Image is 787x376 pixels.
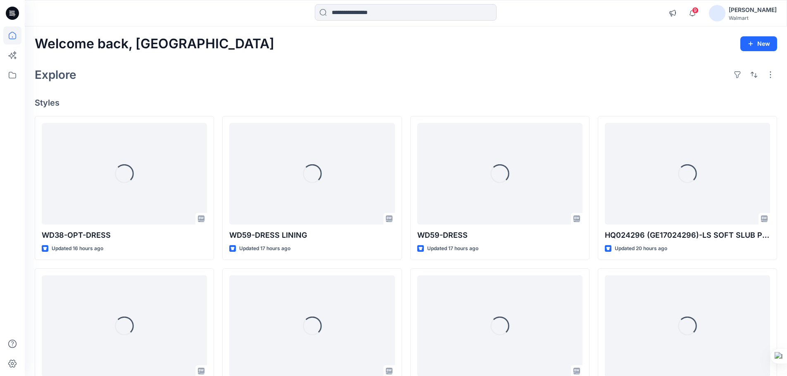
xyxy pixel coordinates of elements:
[615,244,667,253] p: Updated 20 hours ago
[729,5,777,15] div: [PERSON_NAME]
[427,244,478,253] p: Updated 17 hours ago
[35,98,777,108] h4: Styles
[605,229,770,241] p: HQ024296 (GE17024296)-LS SOFT SLUB POCKET CREW-REG
[239,244,290,253] p: Updated 17 hours ago
[42,229,207,241] p: WD38-OPT-DRESS
[35,68,76,81] h2: Explore
[740,36,777,51] button: New
[35,36,274,52] h2: Welcome back, [GEOGRAPHIC_DATA]
[692,7,699,14] span: 9
[52,244,103,253] p: Updated 16 hours ago
[229,229,395,241] p: WD59-DRESS LINING
[417,229,583,241] p: WD59-DRESS
[729,15,777,21] div: Walmart
[709,5,725,21] img: avatar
